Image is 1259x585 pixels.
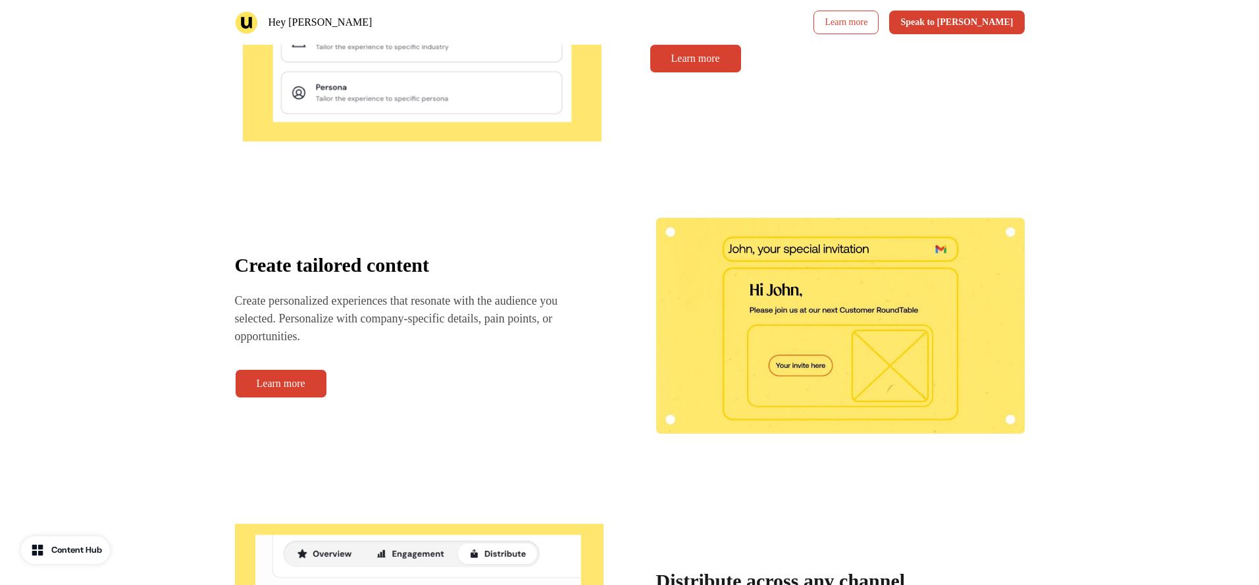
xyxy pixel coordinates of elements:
[650,44,742,73] a: Learn more
[813,11,879,34] a: Learn more
[21,536,110,564] button: Content Hub
[269,14,373,30] p: Hey [PERSON_NAME]
[51,544,102,557] div: Content Hub
[889,11,1024,34] button: Speak to [PERSON_NAME]
[235,292,580,345] p: Create personalized experiences that resonate with the audience you selected. Personalize with co...
[235,369,327,398] a: Learn more
[235,254,580,276] h3: Create tailored content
